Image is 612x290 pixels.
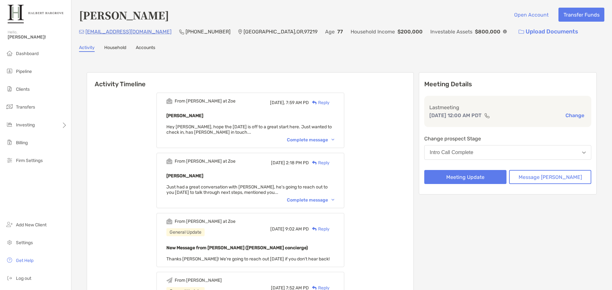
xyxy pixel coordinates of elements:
[309,99,330,106] div: Reply
[8,34,67,40] span: [PERSON_NAME]!
[175,98,236,104] div: From [PERSON_NAME] at Zoe
[79,8,169,22] h4: [PERSON_NAME]
[6,49,13,57] img: dashboard icon
[475,28,500,36] p: $800,000
[6,256,13,264] img: get-help icon
[424,80,591,88] p: Meeting Details
[179,29,184,34] img: Phone Icon
[331,139,334,141] img: Chevron icon
[166,245,308,251] b: New Message from [PERSON_NAME] ([PERSON_NAME] concierge)
[175,159,236,164] div: From [PERSON_NAME] at Zoe
[104,45,126,52] a: Household
[397,28,423,36] p: $200,000
[16,240,33,245] span: Settings
[582,152,586,154] img: Open dropdown arrow
[87,73,413,88] h6: Activity Timeline
[166,124,332,135] span: Hey [PERSON_NAME], hope the [DATE] is off to a great start here. Just wanted to check in, has [PE...
[270,226,284,232] span: [DATE]
[79,30,84,34] img: Email Icon
[312,161,317,165] img: Reply icon
[484,113,490,118] img: communication type
[166,113,203,118] b: [PERSON_NAME]
[270,100,285,105] span: [DATE],
[424,145,591,160] button: Intro Call Complete
[271,160,285,166] span: [DATE]
[286,100,309,105] span: 7:59 AM PD
[429,103,586,111] p: Last meeting
[16,158,43,163] span: Firm Settings
[430,150,473,155] div: Intro Call Complete
[286,160,309,166] span: 2:18 PM PD
[424,170,506,184] button: Meeting Update
[6,67,13,75] img: pipeline icon
[287,137,334,143] div: Complete message
[175,278,222,283] div: From [PERSON_NAME]
[238,29,242,34] img: Location Icon
[351,28,395,36] p: Household Income
[309,159,330,166] div: Reply
[503,30,507,33] img: Info Icon
[16,69,32,74] span: Pipeline
[8,3,63,25] img: Zoe Logo
[509,170,591,184] button: Message [PERSON_NAME]
[287,197,334,203] div: Complete message
[6,121,13,128] img: investing icon
[6,238,13,246] img: settings icon
[16,51,39,56] span: Dashboard
[166,184,328,195] span: Just had a great conversation with [PERSON_NAME], he's going to reach out to you [DATE] to talk t...
[6,221,13,228] img: add_new_client icon
[312,101,317,105] img: Reply icon
[166,228,205,236] div: General Update
[312,286,317,290] img: Reply icon
[186,28,230,36] p: [PHONE_NUMBER]
[519,30,524,34] img: button icon
[312,227,317,231] img: Reply icon
[16,222,47,228] span: Add New Client
[85,28,171,36] p: [EMAIL_ADDRESS][DOMAIN_NAME]
[309,226,330,232] div: Reply
[331,199,334,201] img: Chevron icon
[509,8,553,22] button: Open Account
[175,219,236,224] div: From [PERSON_NAME] at Zoe
[337,28,343,36] p: 77
[558,8,604,22] button: Transfer Funds
[6,85,13,93] img: clients icon
[6,156,13,164] img: firm-settings icon
[16,104,35,110] span: Transfers
[166,218,172,224] img: Event icon
[6,138,13,146] img: billing icon
[285,226,309,232] span: 9:02 AM PD
[430,28,472,36] p: Investable Assets
[16,87,30,92] span: Clients
[424,135,591,143] p: Change prospect Stage
[244,28,317,36] p: [GEOGRAPHIC_DATA] , OR , 97219
[429,111,482,119] p: [DATE] 12:00 AM PDT
[6,103,13,110] img: transfers icon
[16,258,33,263] span: Get Help
[6,274,13,282] img: logout icon
[166,98,172,104] img: Event icon
[166,256,330,262] span: Thanks [PERSON_NAME]! We're going to reach out [DATE] if you don't hear back!
[564,112,586,119] button: Change
[325,28,335,36] p: Age
[166,158,172,164] img: Event icon
[16,122,35,128] span: Investing
[514,25,582,39] a: Upload Documents
[16,140,28,145] span: Billing
[79,45,95,52] a: Activity
[136,45,155,52] a: Accounts
[16,276,31,281] span: Log out
[166,277,172,283] img: Event icon
[166,173,203,179] b: [PERSON_NAME]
